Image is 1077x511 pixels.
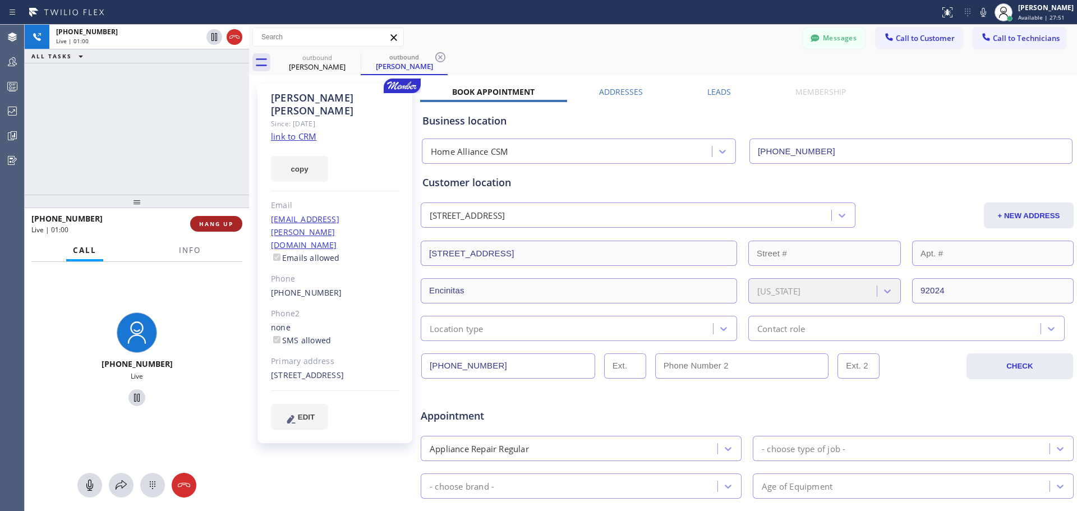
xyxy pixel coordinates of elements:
label: Emails allowed [271,252,340,263]
div: - choose type of job - [762,442,845,455]
span: [PHONE_NUMBER] [56,27,118,36]
div: Business location [422,113,1072,128]
input: Emails allowed [273,254,280,261]
input: Apt. # [912,241,1074,266]
span: HANG UP [199,220,233,228]
div: [STREET_ADDRESS] [430,209,505,222]
input: Phone Number 2 [655,353,829,379]
input: ZIP [912,278,1074,303]
button: Call to Customer [876,27,962,49]
button: Call to Technicians [973,27,1066,49]
span: Live | 01:00 [31,225,68,234]
div: Appliance Repair Regular [430,442,529,455]
button: Hang up [227,29,242,45]
span: Appointment [421,408,637,423]
label: SMS allowed [271,335,331,346]
div: Location type [430,322,484,335]
span: Info [179,245,201,255]
input: Street # [748,241,901,266]
span: Available | 27:51 [1018,13,1065,21]
button: copy [271,156,328,182]
input: Search [253,28,403,46]
div: Since: [DATE] [271,117,399,130]
button: Call [66,240,103,261]
div: [PERSON_NAME] [275,62,360,72]
div: Nina Leff [275,50,360,75]
div: Contact role [757,322,805,335]
div: Phone2 [271,307,399,320]
div: Nina Leff [362,50,447,74]
span: Call to Customer [896,33,955,43]
label: Book Appointment [452,86,535,97]
a: [PHONE_NUMBER] [271,287,342,298]
input: Ext. 2 [837,353,880,379]
span: EDIT [298,413,315,421]
div: Email [271,199,399,212]
label: Leads [707,86,731,97]
span: ALL TASKS [31,52,72,60]
div: Customer location [422,175,1072,190]
span: Live [131,371,143,381]
a: [EMAIL_ADDRESS][PERSON_NAME][DOMAIN_NAME] [271,214,339,250]
button: Hang up [172,473,196,498]
button: Hold Customer [128,389,145,406]
input: Ext. [604,353,646,379]
button: ALL TASKS [25,49,94,63]
span: [PHONE_NUMBER] [102,358,173,369]
div: [PERSON_NAME] [PERSON_NAME] [271,91,399,117]
span: Call [73,245,96,255]
button: CHECK [966,353,1073,379]
button: Open directory [109,473,134,498]
div: Age of Equipment [762,480,832,492]
div: [STREET_ADDRESS] [271,369,399,382]
div: Home Alliance CSM [431,145,508,158]
label: Addresses [599,86,643,97]
button: Mute [77,473,102,498]
div: none [271,321,399,347]
span: Call to Technicians [993,33,1060,43]
button: + NEW ADDRESS [984,202,1074,228]
div: outbound [362,53,447,61]
input: City [421,278,737,303]
div: Phone [271,273,399,286]
button: Messages [803,27,865,49]
span: [PHONE_NUMBER] [31,213,103,224]
div: [PERSON_NAME] [362,61,447,71]
a: link to CRM [271,131,316,142]
button: EDIT [271,404,328,430]
div: - choose brand - [430,480,494,492]
span: Live | 01:00 [56,37,89,45]
button: Mute [975,4,991,20]
button: Hold Customer [206,29,222,45]
input: Phone Number [749,139,1073,164]
input: SMS allowed [273,336,280,343]
div: [PERSON_NAME] [1018,3,1074,12]
label: Membership [795,86,846,97]
button: Info [172,240,208,261]
button: Open dialpad [140,473,165,498]
div: outbound [275,53,360,62]
div: Primary address [271,355,399,368]
input: Address [421,241,737,266]
input: Phone Number [421,353,595,379]
button: HANG UP [190,216,242,232]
